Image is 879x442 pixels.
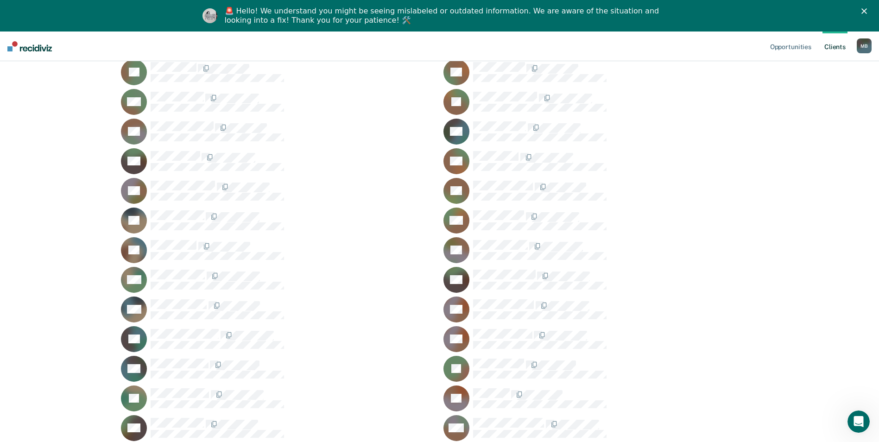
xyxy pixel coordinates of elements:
iframe: Intercom live chat [847,410,870,433]
a: Opportunities [768,32,813,61]
div: Close [861,8,871,14]
a: Clients [822,32,847,61]
div: M B [857,38,872,53]
img: Recidiviz [7,41,52,51]
div: 🚨 Hello! We understand you might be seeing mislabeled or outdated information. We are aware of th... [225,6,662,25]
img: Profile image for Kim [202,8,217,23]
button: MB [857,38,872,53]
